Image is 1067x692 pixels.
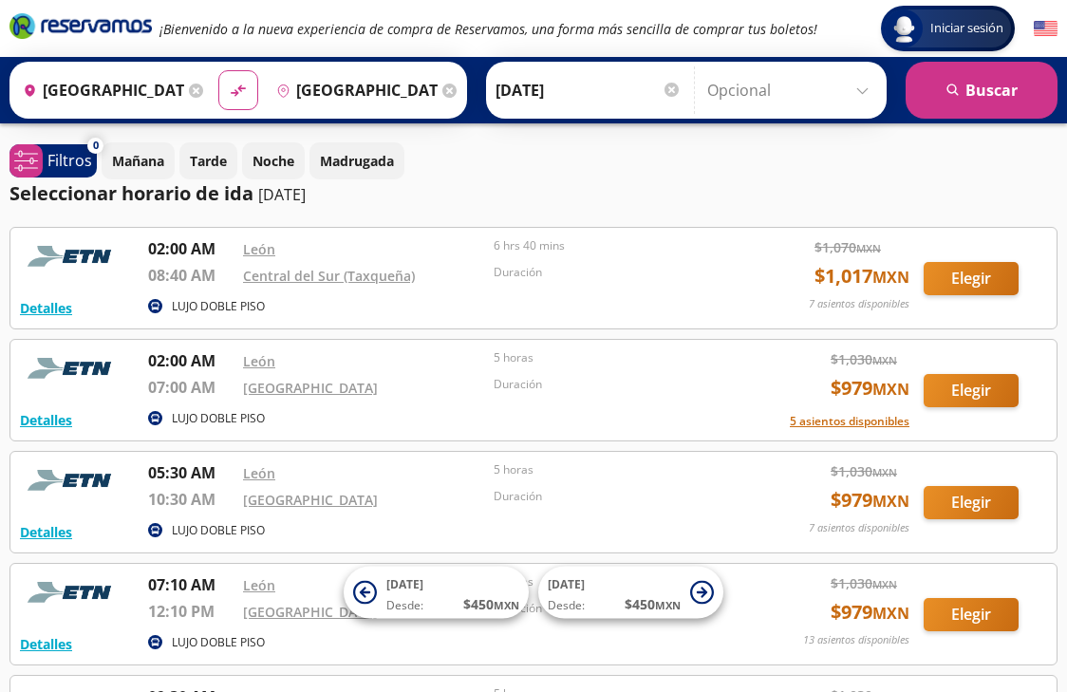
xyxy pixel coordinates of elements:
span: Iniciar sesión [923,19,1011,38]
button: 0Filtros [9,144,97,178]
span: $ 1,017 [814,262,909,290]
span: 0 [93,138,99,154]
p: 5 horas [494,461,735,478]
small: MXN [872,465,897,479]
small: MXN [872,577,897,591]
p: 5 horas [494,349,735,366]
small: MXN [872,491,909,512]
p: Seleccionar horario de ida [9,179,253,208]
button: Elegir [924,486,1019,519]
a: León [243,576,275,594]
p: LUJO DOBLE PISO [172,298,265,315]
i: Brand Logo [9,11,152,40]
p: Duración [494,488,735,505]
small: MXN [872,379,909,400]
input: Buscar Destino [269,66,438,114]
span: $ 450 [625,594,681,614]
span: $ 979 [831,486,909,514]
img: RESERVAMOS [20,349,124,387]
button: [DATE]Desde:$450MXN [538,567,723,619]
a: [GEOGRAPHIC_DATA] [243,603,378,621]
p: Duración [494,264,735,281]
p: 05:30 AM [148,461,234,484]
p: 07:00 AM [148,376,234,399]
input: Opcional [707,66,877,114]
button: Tarde [179,142,237,179]
img: RESERVAMOS [20,461,124,499]
span: $ 450 [463,594,519,614]
small: MXN [856,241,881,255]
img: RESERVAMOS [20,237,124,275]
p: Filtros [47,149,92,172]
p: Madrugada [320,151,394,171]
img: RESERVAMOS [20,573,124,611]
p: LUJO DOBLE PISO [172,522,265,539]
button: [DATE]Desde:$450MXN [344,567,529,619]
span: $ 1,030 [831,573,897,593]
button: Elegir [924,598,1019,631]
p: Noche [253,151,294,171]
p: 6 hrs 40 mins [494,237,735,254]
p: [DATE] [258,183,306,206]
span: [DATE] [548,576,585,592]
button: English [1034,17,1058,41]
span: [DATE] [386,576,423,592]
button: Elegir [924,374,1019,407]
a: León [243,352,275,370]
span: $ 979 [831,374,909,402]
p: 7 asientos disponibles [809,296,909,312]
p: 07:10 AM [148,573,234,596]
a: Central del Sur (Taxqueña) [243,267,415,285]
a: León [243,464,275,482]
a: Brand Logo [9,11,152,46]
span: $ 1,030 [831,461,897,481]
p: 7 asientos disponibles [809,520,909,536]
button: Detalles [20,298,72,318]
small: MXN [494,598,519,612]
em: ¡Bienvenido a la nueva experiencia de compra de Reservamos, una forma más sencilla de comprar tus... [159,20,817,38]
p: 12:10 PM [148,600,234,623]
p: 08:40 AM [148,264,234,287]
a: León [243,240,275,258]
span: $ 979 [831,598,909,627]
small: MXN [872,353,897,367]
p: LUJO DOBLE PISO [172,634,265,651]
span: $ 1,070 [814,237,881,257]
button: Detalles [20,634,72,654]
a: [GEOGRAPHIC_DATA] [243,491,378,509]
span: Desde: [548,597,585,614]
button: Buscar [906,62,1058,119]
small: MXN [872,267,909,288]
button: Noche [242,142,305,179]
p: Mañana [112,151,164,171]
button: 5 asientos disponibles [790,413,909,430]
a: [GEOGRAPHIC_DATA] [243,379,378,397]
input: Elegir Fecha [496,66,682,114]
small: MXN [872,603,909,624]
button: Elegir [924,262,1019,295]
p: Duración [494,376,735,393]
button: Mañana [102,142,175,179]
button: Madrugada [309,142,404,179]
p: 02:00 AM [148,237,234,260]
span: $ 1,030 [831,349,897,369]
p: 02:00 AM [148,349,234,372]
input: Buscar Origen [15,66,184,114]
p: 13 asientos disponibles [803,632,909,648]
small: MXN [655,598,681,612]
p: 10:30 AM [148,488,234,511]
span: Desde: [386,597,423,614]
button: Detalles [20,410,72,430]
p: Tarde [190,151,227,171]
button: Detalles [20,522,72,542]
p: LUJO DOBLE PISO [172,410,265,427]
